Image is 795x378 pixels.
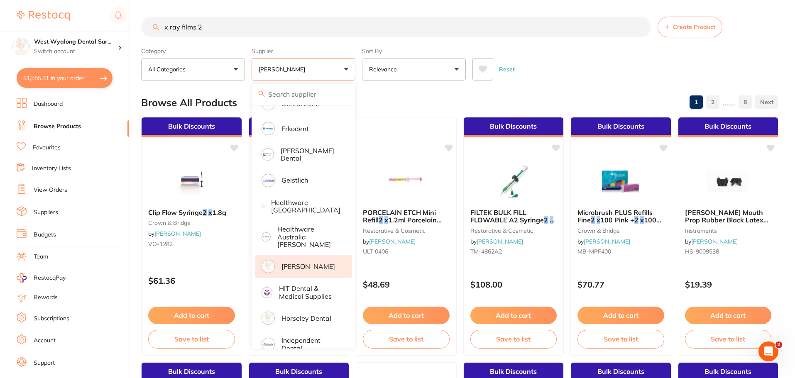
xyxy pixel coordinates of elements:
span: HS-9009538 [685,248,719,255]
img: PORCELAIN ETCH Mini Refill 2 x 1.2ml Porcelain Etch [379,161,433,202]
button: Add to cart [148,307,235,324]
p: [PERSON_NAME] [281,263,335,270]
a: Inventory Lists [32,164,71,173]
img: Clip Flow Syringe 2 x 1.8g [164,161,218,202]
span: 1.2ml Porcelain Etch [363,216,442,232]
p: $70.77 [577,280,664,289]
a: Restocq Logo [17,6,70,25]
p: $48.69 [363,280,450,289]
img: FILTEK BULK FILL FLOWABLE A2 Syringe 2 x 2g [487,161,541,202]
p: Dental Zone [281,100,319,107]
a: Browse Products [34,122,81,131]
a: Suppliers [34,208,58,217]
iframe: Intercom live chat [758,341,778,361]
em: 2 [470,224,475,232]
em: 2 [379,216,383,224]
button: [PERSON_NAME] [252,58,355,80]
em: x [597,216,600,224]
span: Microbrush PLUS Refills Fine [577,208,653,224]
div: Bulk Discounts [464,117,564,137]
button: Save to list [470,330,557,348]
img: Erskine Dental [263,149,273,159]
small: restorative & cosmetic [470,227,557,234]
span: RestocqPay [34,274,66,282]
small: crown & bridge [148,219,235,226]
a: Dashboard [34,100,63,108]
button: Add to cart [470,307,557,324]
img: Independent Dental [263,339,274,350]
a: Subscriptions [34,315,69,323]
div: Bulk Discounts [249,117,349,137]
a: [PERSON_NAME] [369,238,416,245]
p: Switch account [34,47,118,56]
img: Restocq Logo [17,11,70,21]
a: [PERSON_NAME] [477,238,523,245]
span: by [363,238,416,245]
img: HENRY SCHEIN Mouth Prop Rubber Black Latex free Child x 2 [701,161,755,202]
a: Support [34,359,55,367]
button: Save to list [148,330,235,348]
button: Save to list [685,330,772,348]
button: Create Product [658,17,722,37]
a: View Orders [34,186,67,194]
span: PORCELAIN ETCH Mini Refill [363,208,436,224]
div: Bulk Discounts [142,117,242,137]
a: [PERSON_NAME] [154,230,201,237]
p: Independent Dental [281,337,340,352]
b: PORCELAIN ETCH Mini Refill 2 x 1.2ml Porcelain Etch [363,209,450,224]
span: 100 Pink + [600,216,634,224]
span: MB-MPF400 [577,248,611,255]
small: restorative & cosmetic [363,227,450,234]
h4: West Wyalong Dental Surgery (DentalTown 4) [34,38,118,46]
label: Sort By [362,47,466,55]
p: All Categories [148,65,189,73]
button: Reset [497,58,517,80]
a: 8 [739,94,752,110]
input: Search supplier [252,84,355,105]
span: by [470,238,523,245]
a: Account [34,337,56,345]
p: HIT Dental & Medical Supplies [279,285,340,300]
button: Add to cart [363,307,450,324]
button: Relevance [362,58,466,80]
p: $19.39 [685,280,772,289]
b: FILTEK BULK FILL FLOWABLE A2 Syringe 2 x 2g [470,209,557,224]
span: by [577,238,630,245]
span: ULT-0406 [363,248,388,255]
h2: Browse All Products [141,97,237,109]
b: Clip Flow Syringe 2 x 1.8g [148,209,235,216]
img: West Wyalong Dental Surgery (DentalTown 4) [13,38,29,55]
em: 2 [634,216,638,224]
em: 2 [721,224,725,232]
p: $61.36 [148,276,235,285]
span: FILTEK BULK FILL FLOWABLE A2 Syringe [470,208,544,224]
span: by [148,230,201,237]
p: Healthware Australia [PERSON_NAME] [277,225,341,248]
em: 2 [544,216,548,224]
button: Add to cart [577,307,664,324]
img: Geistlich [263,175,274,186]
b: HENRY SCHEIN Mouth Prop Rubber Black Latex free Child x 2 [685,209,772,224]
p: Relevance [369,65,400,73]
button: $1,555.31 in your order [17,68,113,88]
span: Clip Flow Syringe [148,208,203,217]
span: Create Product [673,24,715,30]
a: Team [34,253,48,261]
p: [PERSON_NAME] Dental [281,147,340,162]
img: Healthware Australia Ridley [263,234,269,240]
p: Geistlich [281,176,308,184]
span: VO-1282 [148,240,173,248]
img: HIT Dental & Medical Supplies [263,288,271,297]
small: crown & bridge [577,227,664,234]
small: instruments [685,227,772,234]
img: RestocqPay [17,273,27,283]
button: Save to list [363,330,450,348]
div: Bulk Discounts [571,117,671,137]
button: Save to list [577,330,664,348]
em: x [384,216,388,224]
img: Erkodent [263,123,274,134]
p: [PERSON_NAME] [259,65,308,73]
span: TM-4862A2 [470,248,502,255]
p: Erkodent [281,125,309,132]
